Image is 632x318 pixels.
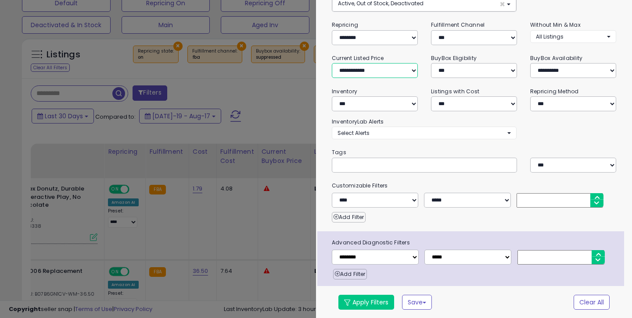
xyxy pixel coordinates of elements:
[332,212,366,223] button: Add Filter
[332,21,358,28] small: Repricing
[332,118,384,125] small: InventoryLab Alerts
[332,88,357,95] small: Inventory
[431,54,477,62] small: BuyBox Eligibility
[530,21,581,28] small: Without Min & Max
[431,88,479,95] small: Listings with Cost
[530,30,616,43] button: All Listings
[338,295,394,310] button: Apply Filters
[333,269,367,279] button: Add Filter
[574,295,610,310] button: Clear All
[536,33,564,40] span: All Listings
[325,148,623,157] small: Tags
[431,21,485,28] small: Fulfillment Channel
[530,88,579,95] small: Repricing Method
[332,127,517,139] button: Select Alerts
[325,181,623,191] small: Customizable Filters
[402,295,432,310] button: Save
[338,129,370,137] span: Select Alerts
[332,54,384,62] small: Current Listed Price
[325,238,624,247] span: Advanced Diagnostic Filters
[530,54,582,62] small: BuyBox Availability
